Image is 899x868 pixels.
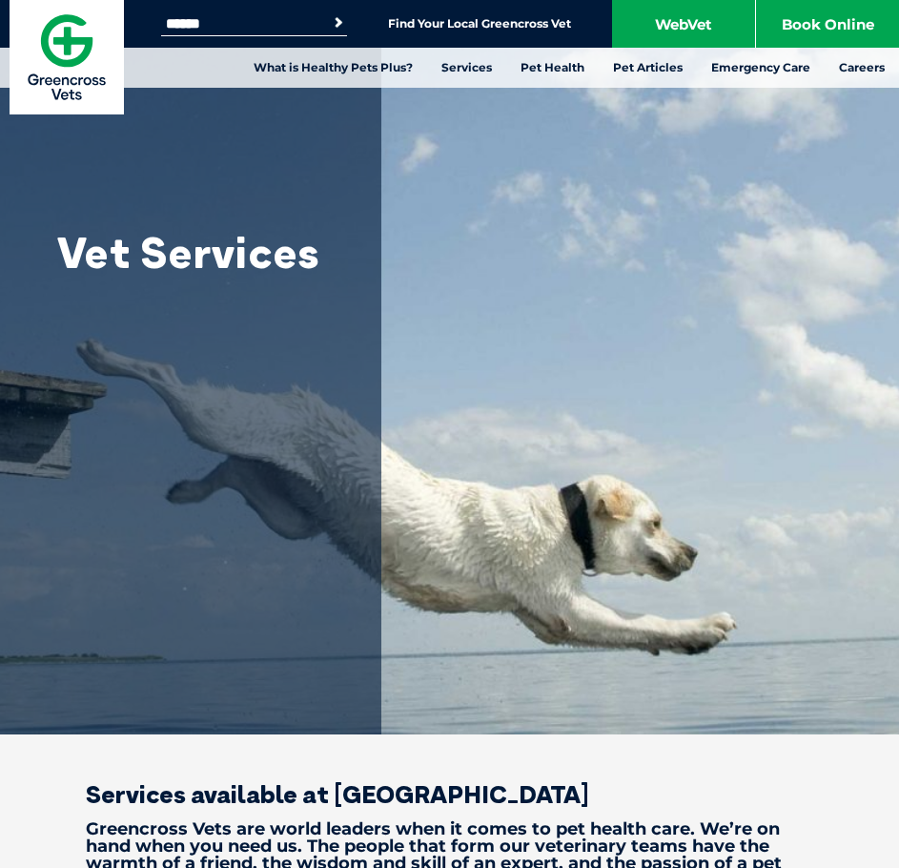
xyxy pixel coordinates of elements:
h1: Vet Services [57,229,362,276]
button: Search [329,13,348,32]
a: Find Your Local Greencross Vet [388,16,571,31]
a: Pet Health [506,48,599,88]
a: Services [427,48,506,88]
a: Emergency Care [697,48,825,88]
h2: Services available at [GEOGRAPHIC_DATA] [19,782,880,807]
a: What is Healthy Pets Plus? [239,48,427,88]
a: Careers [825,48,899,88]
a: Pet Articles [599,48,697,88]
